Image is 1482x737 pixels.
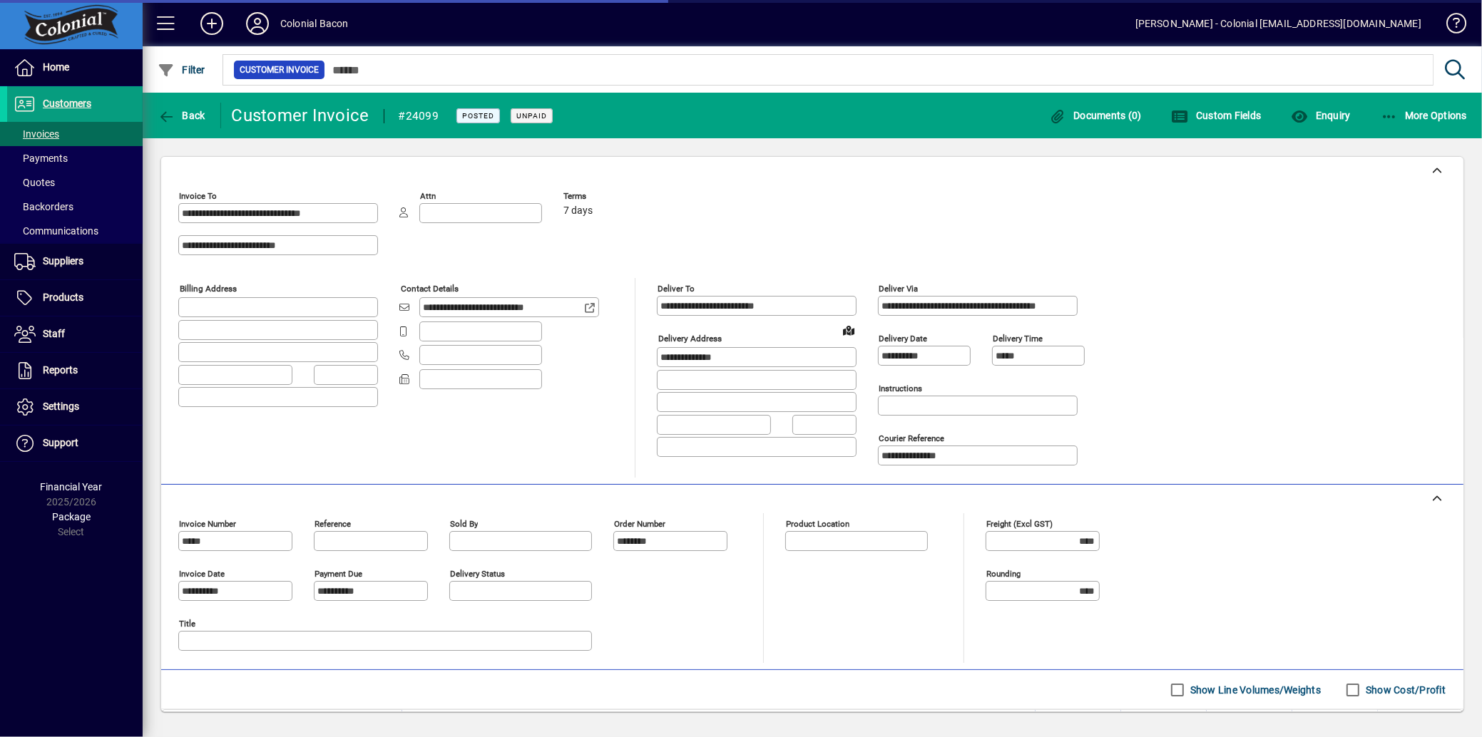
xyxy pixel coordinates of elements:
[143,103,221,128] app-page-header-button: Back
[43,98,91,109] span: Customers
[879,334,927,344] mat-label: Delivery date
[52,511,91,522] span: Package
[7,316,143,352] a: Staff
[7,389,143,425] a: Settings
[14,225,98,237] span: Communications
[154,103,209,128] button: Back
[399,105,439,128] div: #24099
[7,353,143,388] a: Reports
[14,128,59,140] span: Invoices
[43,328,65,339] span: Staff
[43,61,69,73] span: Home
[420,191,436,201] mat-label: Attn
[1363,683,1446,697] label: Show Cost/Profit
[14,153,68,164] span: Payments
[986,569,1021,579] mat-label: Rounding
[315,569,362,579] mat-label: Payment due
[7,219,143,243] a: Communications
[235,11,280,36] button: Profile
[280,12,348,35] div: Colonial Bacon
[1287,103,1354,128] button: Enquiry
[879,433,944,443] mat-label: Courier Reference
[7,50,143,86] a: Home
[1436,3,1464,49] a: Knowledge Base
[1291,110,1350,121] span: Enquiry
[41,481,103,493] span: Financial Year
[43,437,78,448] span: Support
[179,619,195,629] mat-label: Title
[993,334,1043,344] mat-label: Delivery time
[786,519,849,529] mat-label: Product location
[1187,683,1321,697] label: Show Line Volumes/Weights
[7,122,143,146] a: Invoices
[315,519,351,529] mat-label: Reference
[189,11,235,36] button: Add
[232,104,369,127] div: Customer Invoice
[462,111,494,120] span: Posted
[7,244,143,279] a: Suppliers
[7,280,143,316] a: Products
[450,519,478,529] mat-label: Sold by
[516,111,547,120] span: Unpaid
[450,569,505,579] mat-label: Delivery status
[7,195,143,219] a: Backorders
[1172,110,1262,121] span: Custom Fields
[7,426,143,461] a: Support
[7,146,143,170] a: Payments
[658,284,695,294] mat-label: Deliver To
[179,519,236,529] mat-label: Invoice number
[1377,103,1471,128] button: More Options
[14,201,73,212] span: Backorders
[879,284,918,294] mat-label: Deliver via
[1049,110,1142,121] span: Documents (0)
[43,401,79,412] span: Settings
[43,292,83,303] span: Products
[240,63,319,77] span: Customer Invoice
[1135,12,1421,35] div: [PERSON_NAME] - Colonial [EMAIL_ADDRESS][DOMAIN_NAME]
[43,255,83,267] span: Suppliers
[158,64,205,76] span: Filter
[154,57,209,83] button: Filter
[563,192,649,201] span: Terms
[14,177,55,188] span: Quotes
[614,519,665,529] mat-label: Order number
[7,170,143,195] a: Quotes
[1381,110,1468,121] span: More Options
[179,569,225,579] mat-label: Invoice date
[1168,103,1265,128] button: Custom Fields
[1046,103,1145,128] button: Documents (0)
[563,205,593,217] span: 7 days
[158,110,205,121] span: Back
[43,364,78,376] span: Reports
[837,319,860,341] a: View on map
[179,191,217,201] mat-label: Invoice To
[879,383,922,393] mat-label: Instructions
[986,519,1053,529] mat-label: Freight (excl GST)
